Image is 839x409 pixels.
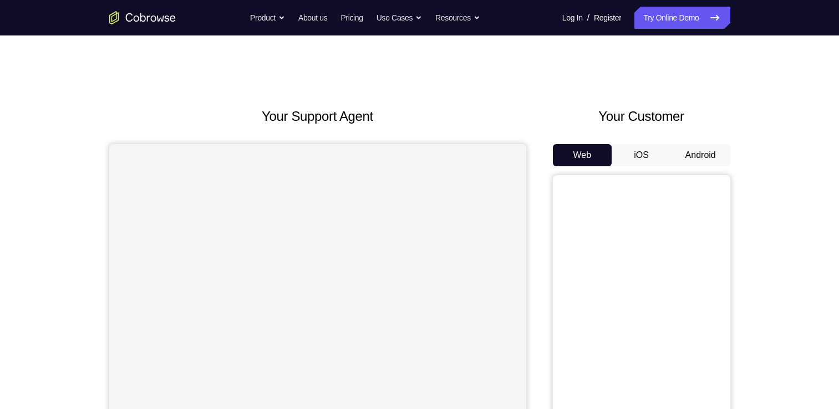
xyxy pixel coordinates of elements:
[340,7,363,29] a: Pricing
[634,7,730,29] a: Try Online Demo
[435,7,480,29] button: Resources
[109,106,526,126] h2: Your Support Agent
[612,144,671,166] button: iOS
[594,7,621,29] a: Register
[562,7,583,29] a: Log In
[298,7,327,29] a: About us
[377,7,422,29] button: Use Cases
[250,7,285,29] button: Product
[553,144,612,166] button: Web
[553,106,730,126] h2: Your Customer
[587,11,589,24] span: /
[671,144,730,166] button: Android
[109,11,176,24] a: Go to the home page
